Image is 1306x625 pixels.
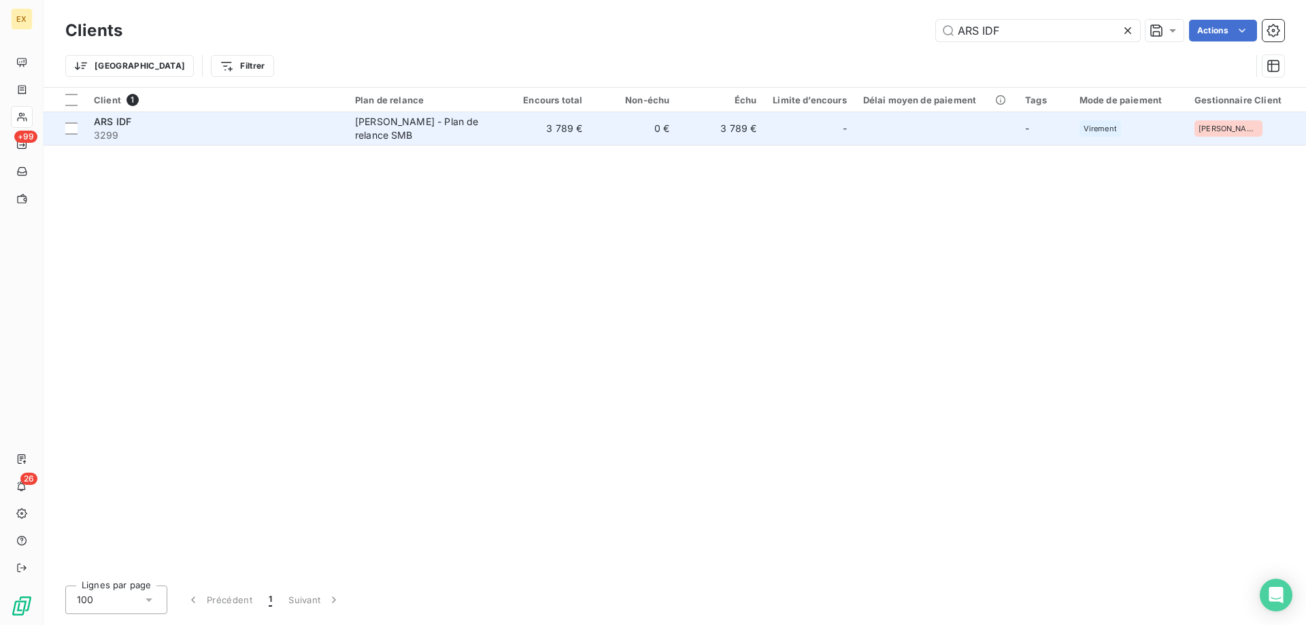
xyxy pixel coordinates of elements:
[1194,95,1298,105] div: Gestionnaire Client
[11,595,33,617] img: Logo LeanPay
[94,129,339,142] span: 3299
[1084,124,1117,133] span: Virement
[1189,20,1257,41] button: Actions
[94,116,131,127] span: ARS IDF
[77,593,93,607] span: 100
[280,586,349,614] button: Suivant
[686,95,756,105] div: Échu
[512,95,582,105] div: Encours total
[94,95,121,105] span: Client
[269,593,272,607] span: 1
[178,586,261,614] button: Précédent
[11,8,33,30] div: EX
[590,112,677,145] td: 0 €
[1199,124,1258,133] span: [PERSON_NAME][EMAIL_ADDRESS][DOMAIN_NAME]
[14,131,37,143] span: +99
[863,95,1009,105] div: Délai moyen de paiement
[355,115,495,142] div: [PERSON_NAME] - Plan de relance SMB
[355,95,495,105] div: Plan de relance
[1079,95,1178,105] div: Mode de paiement
[20,473,37,485] span: 26
[65,18,122,43] h3: Clients
[65,55,194,77] button: [GEOGRAPHIC_DATA]
[503,112,590,145] td: 3 789 €
[1025,122,1029,134] span: -
[261,586,280,614] button: 1
[1025,95,1063,105] div: Tags
[936,20,1140,41] input: Rechercher
[599,95,669,105] div: Non-échu
[127,94,139,106] span: 1
[773,95,846,105] div: Limite d’encours
[1260,579,1292,611] div: Open Intercom Messenger
[677,112,765,145] td: 3 789 €
[211,55,273,77] button: Filtrer
[843,122,847,135] span: -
